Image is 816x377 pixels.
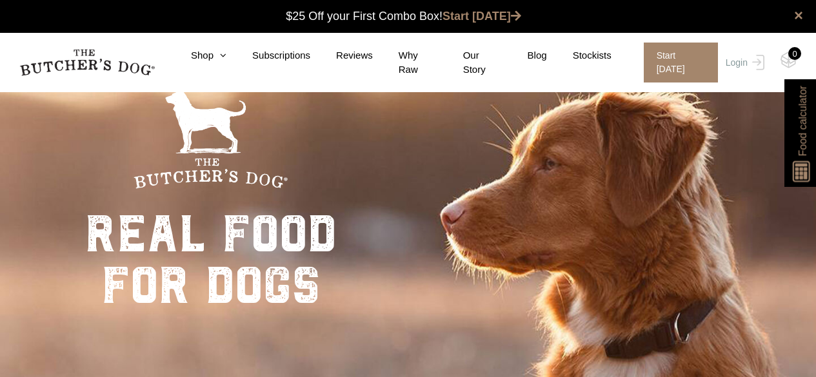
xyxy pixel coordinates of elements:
div: 0 [788,47,801,60]
a: Why Raw [373,48,437,77]
span: Food calculator [795,86,810,156]
a: Start [DATE] [443,10,521,23]
a: Stockists [547,48,612,63]
a: Shop [165,48,226,63]
a: Start [DATE] [631,43,722,82]
span: Start [DATE] [644,43,718,82]
a: Reviews [310,48,373,63]
img: TBD_Cart-Empty.png [781,52,797,68]
a: close [794,8,803,23]
a: Subscriptions [226,48,310,63]
a: Our Story [437,48,502,77]
a: Login [722,43,764,82]
a: Blog [502,48,547,63]
div: real food for dogs [85,208,337,311]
